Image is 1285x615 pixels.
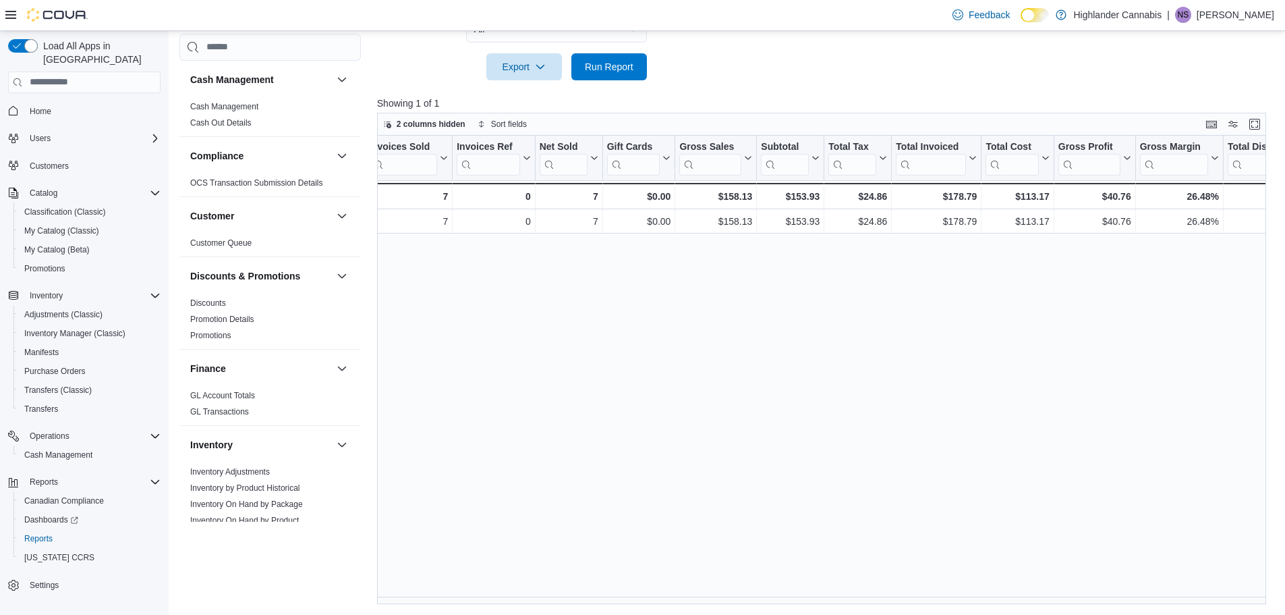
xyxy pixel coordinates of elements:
button: Finance [190,362,331,375]
span: Reports [19,531,161,547]
button: Customer [334,208,350,224]
a: OCS Transaction Submission Details [190,178,323,188]
div: Gross Margin [1139,140,1207,153]
div: 7 [369,188,448,205]
span: Canadian Compliance [19,493,161,509]
button: Enter fullscreen [1247,116,1263,132]
button: Classification (Classic) [13,203,166,221]
span: Home [24,103,161,119]
div: $178.79 [896,188,977,205]
span: Inventory Manager (Classic) [24,328,125,339]
span: Settings [24,577,161,593]
span: Inventory [24,288,161,304]
button: Display options [1225,116,1241,132]
span: Inventory by Product Historical [190,483,300,493]
div: Total Tax [828,140,876,175]
div: $158.13 [679,188,752,205]
div: Total Cost [986,140,1038,175]
a: Canadian Compliance [19,493,109,509]
span: Reports [24,533,53,544]
button: Invoices Ref [457,140,530,175]
a: Inventory On Hand by Product [190,516,299,525]
div: $40.76 [1058,188,1131,205]
p: | [1167,7,1170,23]
button: Inventory [24,288,68,304]
div: Total Cost [986,140,1038,153]
a: Inventory by Product Historical [190,483,300,493]
a: Cash Management [190,102,258,111]
div: 7 [540,213,598,230]
a: GL Account Totals [190,391,255,400]
button: Transfers (Classic) [13,381,166,400]
button: Users [3,129,166,148]
button: Settings [3,575,166,595]
span: Adjustments (Classic) [24,309,103,320]
span: Reports [24,474,161,490]
span: Manifests [24,347,59,358]
span: Catalog [30,188,57,198]
span: Settings [30,580,59,591]
a: Settings [24,577,64,593]
span: OCS Transaction Submission Details [190,178,323,188]
a: Adjustments (Classic) [19,306,108,323]
span: Dashboards [19,512,161,528]
p: [PERSON_NAME] [1197,7,1274,23]
button: Inventory [3,286,166,305]
button: 2 columns hidden [378,116,471,132]
span: Users [30,133,51,144]
a: Customer Queue [190,238,252,248]
div: Customer [179,235,361,257]
div: 0 [457,188,530,205]
div: Gross Profit [1058,140,1120,175]
button: Finance [334,360,350,377]
span: My Catalog (Beta) [19,242,161,258]
a: Home [24,103,57,119]
div: $153.93 [761,213,820,230]
button: My Catalog (Classic) [13,221,166,240]
span: Transfers (Classic) [19,382,161,398]
div: 26.48% [1139,188,1218,205]
div: $24.86 [828,213,887,230]
a: Manifests [19,344,64,360]
h3: Discounts & Promotions [190,269,300,283]
a: [US_STATE] CCRS [19,550,100,566]
div: $0.00 [607,213,671,230]
div: $0.00 [606,188,670,205]
span: Cash Out Details [190,117,252,128]
h3: Customer [190,209,234,223]
span: Home [30,106,51,117]
span: Purchase Orders [24,366,86,377]
button: [US_STATE] CCRS [13,548,166,567]
button: Home [3,101,166,121]
button: Gross Margin [1139,140,1218,175]
button: Adjustments (Classic) [13,305,166,324]
span: Discounts [190,298,226,309]
a: My Catalog (Classic) [19,223,105,239]
span: Feedback [969,8,1010,22]
button: Run Report [571,53,647,80]
div: $153.93 [761,188,820,205]
h3: Cash Management [190,73,274,86]
button: Discounts & Promotions [334,268,350,284]
div: Gross Sales [679,140,741,153]
span: Users [24,130,161,146]
button: Manifests [13,343,166,362]
p: Highlander Cannabis [1073,7,1162,23]
span: Customers [30,161,69,171]
button: Sort fields [472,116,532,132]
span: Run Report [585,60,633,74]
div: Net Sold [539,140,587,153]
span: Canadian Compliance [24,496,104,506]
span: Promotions [190,330,231,341]
button: Operations [24,428,75,444]
button: Subtotal [761,140,820,175]
span: Sort fields [491,119,527,130]
div: Net Sold [539,140,587,175]
span: Reports [30,477,58,487]
a: Promotion Details [190,315,254,324]
div: Total Invoiced [896,140,966,153]
span: Transfers [24,404,58,415]
span: My Catalog (Classic) [24,225,99,236]
div: Gross Sales [679,140,741,175]
a: Cash Management [19,447,98,463]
